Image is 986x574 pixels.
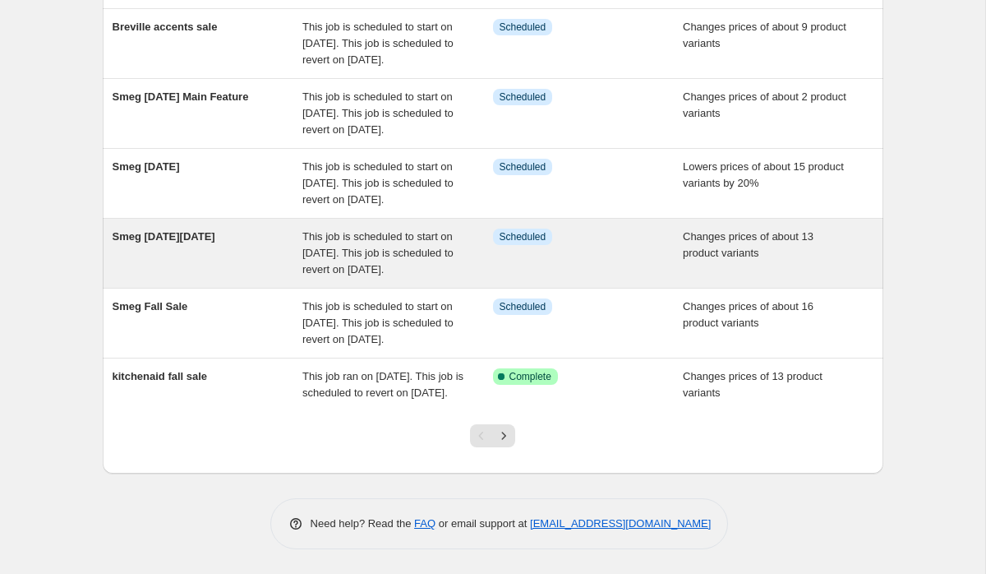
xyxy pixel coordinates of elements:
span: Changes prices of 13 product variants [683,370,822,399]
span: Smeg [DATE][DATE] [113,230,215,243]
span: Smeg [DATE] [113,160,180,173]
span: or email support at [435,517,530,530]
a: [EMAIL_ADDRESS][DOMAIN_NAME] [530,517,711,530]
span: Changes prices of about 16 product variants [683,300,813,329]
span: This job is scheduled to start on [DATE]. This job is scheduled to revert on [DATE]. [302,21,454,66]
span: Complete [509,370,551,383]
span: Smeg Fall Sale [113,300,188,312]
span: This job is scheduled to start on [DATE]. This job is scheduled to revert on [DATE]. [302,230,454,275]
a: FAQ [414,517,435,530]
span: Breville accents sale [113,21,218,33]
nav: Pagination [470,424,515,447]
span: This job is scheduled to start on [DATE]. This job is scheduled to revert on [DATE]. [302,160,454,206]
span: Lowers prices of about 15 product variants by 20% [683,160,844,189]
span: This job is scheduled to start on [DATE]. This job is scheduled to revert on [DATE]. [302,90,454,136]
span: Scheduled [500,21,546,34]
span: Changes prices of about 9 product variants [683,21,846,49]
span: Scheduled [500,300,546,313]
span: Scheduled [500,230,546,243]
span: Changes prices of about 13 product variants [683,230,813,259]
span: Changes prices of about 2 product variants [683,90,846,119]
span: Need help? Read the [311,517,415,530]
span: Scheduled [500,160,546,174]
span: Scheduled [500,90,546,104]
span: kitchenaid fall sale [113,370,208,382]
span: This job ran on [DATE]. This job is scheduled to revert on [DATE]. [302,370,463,399]
span: Smeg [DATE] Main Feature [113,90,249,103]
span: This job is scheduled to start on [DATE]. This job is scheduled to revert on [DATE]. [302,300,454,345]
button: Next [492,424,515,447]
